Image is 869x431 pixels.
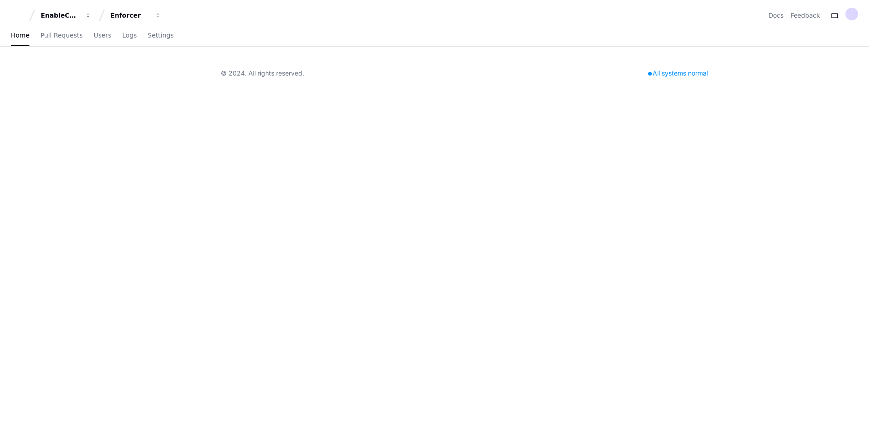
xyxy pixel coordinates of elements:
a: Settings [148,25,173,46]
span: Home [11,33,29,38]
div: All systems normal [643,67,713,80]
button: Feedback [791,11,820,20]
div: EnableComp [41,11,80,20]
div: Enforcer [110,11,149,20]
span: Pull Requests [40,33,82,38]
span: Logs [122,33,137,38]
button: EnableComp [37,7,95,24]
button: Enforcer [107,7,165,24]
div: © 2024. All rights reserved. [221,69,304,78]
a: Docs [769,11,783,20]
span: Users [94,33,111,38]
a: Logs [122,25,137,46]
a: Pull Requests [40,25,82,46]
span: Settings [148,33,173,38]
a: Home [11,25,29,46]
a: Users [94,25,111,46]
